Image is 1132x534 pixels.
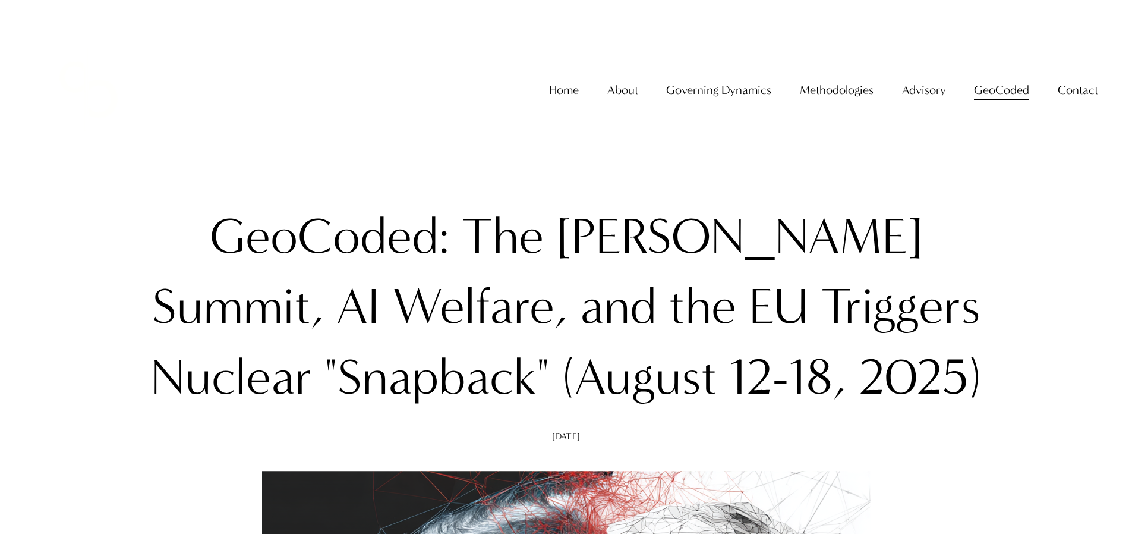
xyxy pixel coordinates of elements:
[552,431,580,442] span: [DATE]
[859,343,981,413] div: 2025)
[800,78,874,102] a: folder dropdown
[210,202,450,272] div: GeoCoded:
[336,272,380,342] div: AI
[462,202,544,272] div: The
[902,78,946,102] a: folder dropdown
[902,79,946,101] span: Advisory
[800,79,874,101] span: Methodologies
[821,272,980,342] div: Triggers
[669,272,736,342] div: the
[974,79,1029,101] span: GeoCoded
[562,343,717,413] div: (August
[666,78,771,102] a: folder dropdown
[580,272,657,342] div: and
[666,79,771,101] span: Governing Dynamics
[34,35,143,145] img: Christopher Sanchez &amp; Co.
[393,272,567,342] div: Welfare,
[549,78,579,102] a: Home
[152,272,324,342] div: Summit,
[607,79,638,101] span: About
[974,78,1029,102] a: folder dropdown
[151,343,312,413] div: Nuclear
[1058,78,1098,102] a: folder dropdown
[730,343,846,413] div: 12-18,
[556,202,923,272] div: [PERSON_NAME]
[324,343,550,413] div: "Snapback"
[749,272,809,342] div: EU
[1058,79,1098,101] span: Contact
[607,78,638,102] a: folder dropdown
